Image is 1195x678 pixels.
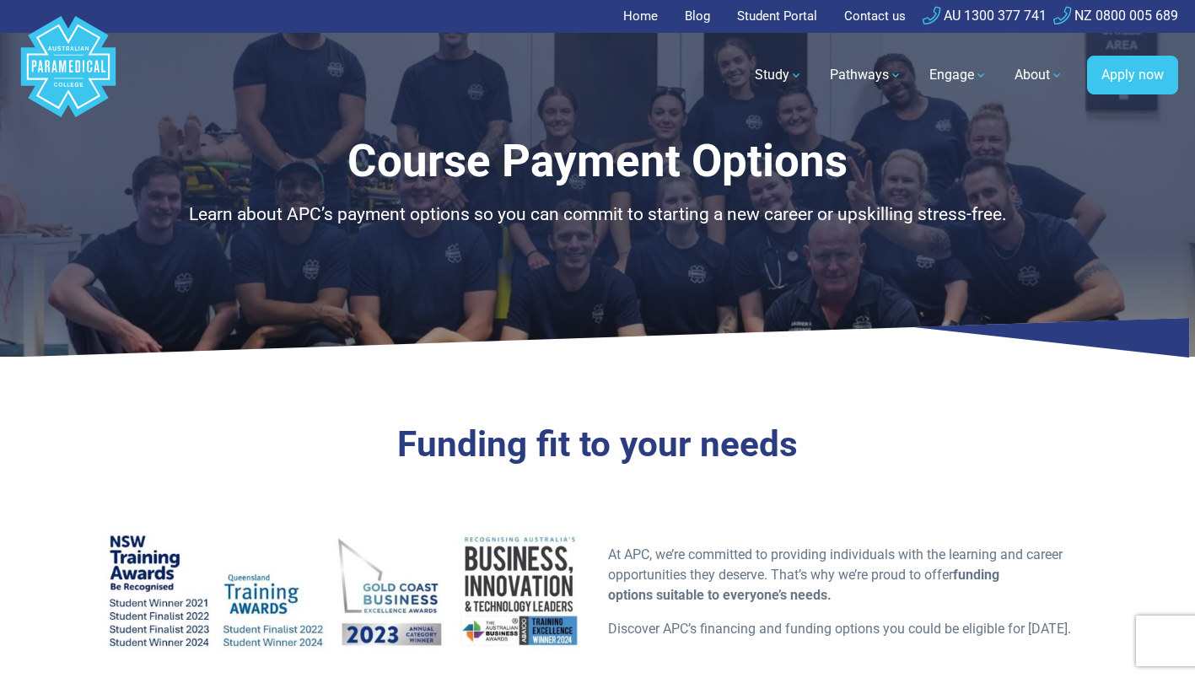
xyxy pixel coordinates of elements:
a: About [1004,51,1074,99]
a: Pathways [820,51,912,99]
a: AU 1300 377 741 [923,8,1047,24]
span: Discover APC’s financing and funding options you could be eligible for [DATE]. [608,621,1071,637]
a: Study [745,51,813,99]
p: Learn about APC’s payment options so you can commit to starting a new career or upskilling stress... [105,202,1091,229]
span: funding options [608,567,999,603]
span: At APC, we’re committed to providing individuals with the learning and career opportunities they ... [608,546,1063,583]
h3: Funding fit to your needs [105,423,1091,466]
a: Engage [919,51,998,99]
span: suitable to everyone’s needs. [656,587,832,603]
a: NZ 0800 005 689 [1053,8,1178,24]
a: Australian Paramedical College [18,33,119,118]
a: Apply now [1087,56,1178,94]
h1: Course Payment Options [105,135,1091,188]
